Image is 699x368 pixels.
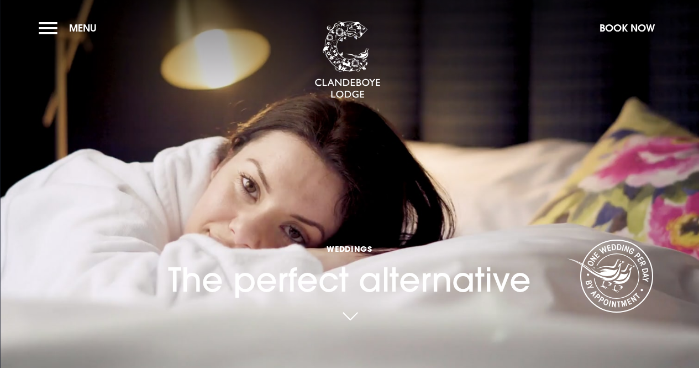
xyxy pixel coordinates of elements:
[69,22,97,34] span: Menu
[594,16,660,40] button: Book Now
[314,22,381,99] img: Clandeboye Lodge
[168,198,531,299] h1: The perfect alternative
[168,243,531,254] span: Weddings
[39,16,102,40] button: Menu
